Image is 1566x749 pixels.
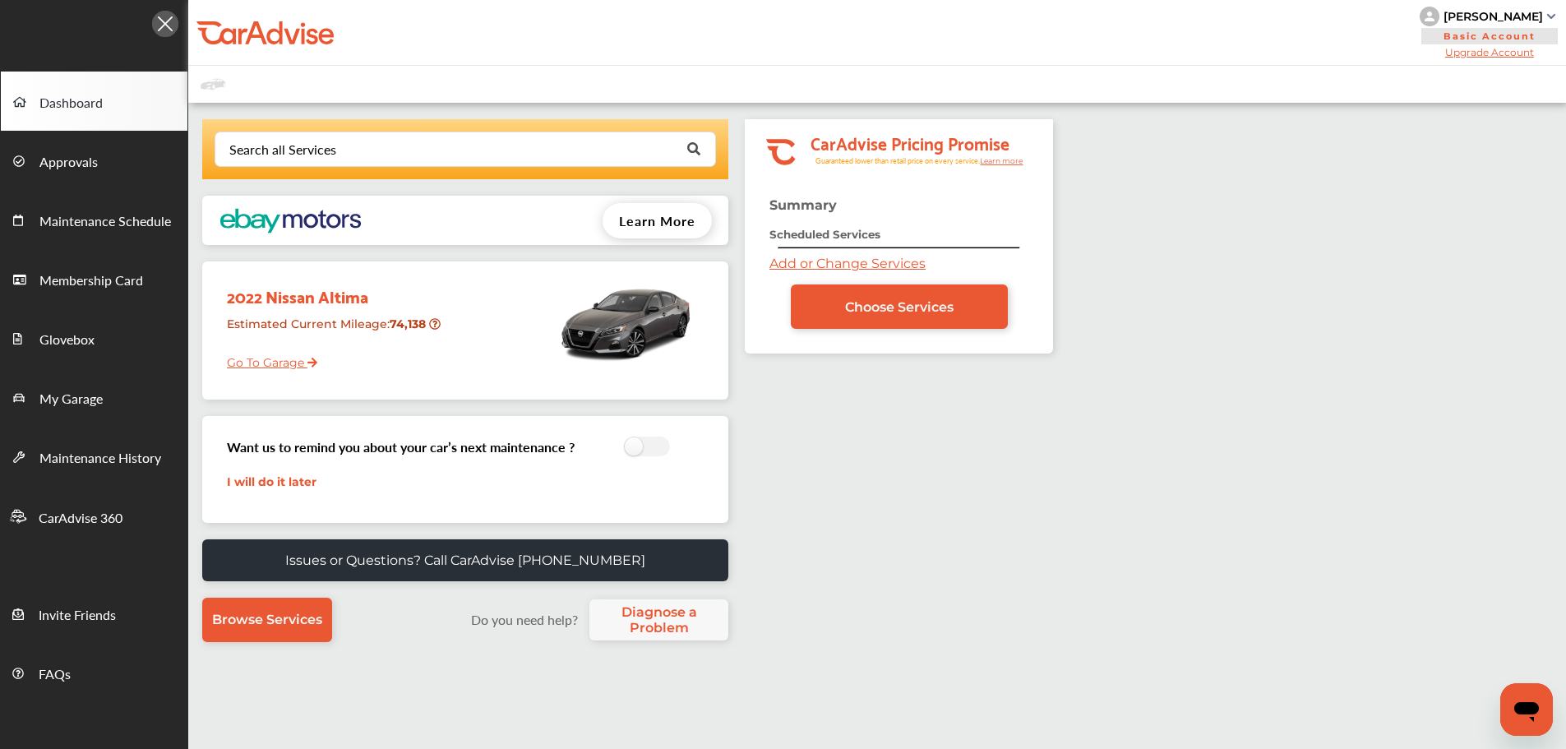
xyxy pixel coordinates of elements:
a: I will do it later [227,474,316,489]
span: Dashboard [39,93,103,114]
a: My Garage [1,368,187,427]
a: Glovebox [1,308,187,368]
h3: Want us to remind you about your car’s next maintenance ? [227,437,575,456]
span: Glovebox [39,330,95,351]
a: Maintenance Schedule [1,190,187,249]
a: Issues or Questions? Call CarAdvise [PHONE_NUMBER] [202,539,728,581]
span: Diagnose a Problem [598,604,720,636]
span: Basic Account [1421,28,1558,44]
div: Search all Services [229,143,336,156]
span: Browse Services [212,612,322,627]
a: Browse Services [202,598,332,642]
a: Approvals [1,131,187,190]
img: sCxJUJ+qAmfqhQGDUl18vwLg4ZYJ6CxN7XmbOMBAAAAAElFTkSuQmCC [1547,14,1555,19]
span: Maintenance History [39,448,161,469]
strong: Summary [769,197,837,213]
a: Diagnose a Problem [589,599,728,640]
span: Approvals [39,152,98,173]
strong: Scheduled Services [769,228,880,241]
a: Go To Garage [215,343,317,374]
a: Maintenance History [1,427,187,486]
a: Choose Services [791,284,1008,329]
span: Learn More [619,211,695,230]
span: Upgrade Account [1420,46,1559,58]
img: knH8PDtVvWoAbQRylUukY18CTiRevjo20fAtgn5MLBQj4uumYvk2MzTtcAIzfGAtb1XOLVMAvhLuqoNAbL4reqehy0jehNKdM... [1420,7,1439,26]
div: Estimated Current Mileage : [215,310,455,352]
img: mobile_14841_st0640_046.png [556,270,695,377]
span: Invite Friends [39,605,116,626]
tspan: Learn more [980,156,1023,165]
span: CarAdvise 360 [39,508,122,529]
div: 2022 Nissan Altima [215,270,455,310]
span: Maintenance Schedule [39,211,171,233]
span: My Garage [39,389,103,410]
span: Membership Card [39,270,143,292]
span: Choose Services [845,299,954,315]
tspan: CarAdvise Pricing Promise [811,127,1009,157]
iframe: Button to launch messaging window [1500,683,1553,736]
a: Dashboard [1,72,187,131]
p: Issues or Questions? Call CarAdvise [PHONE_NUMBER] [285,553,645,568]
a: Membership Card [1,249,187,308]
strong: 74,138 [390,317,429,331]
div: [PERSON_NAME] [1444,9,1543,24]
tspan: Guaranteed lower than retail price on every service. [815,155,980,166]
label: Do you need help? [463,610,585,629]
span: FAQs [39,664,71,686]
a: Add or Change Services [769,256,926,271]
img: Icon.5fd9dcc7.svg [152,11,178,37]
img: placeholder_car.fcab19be.svg [201,74,225,95]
